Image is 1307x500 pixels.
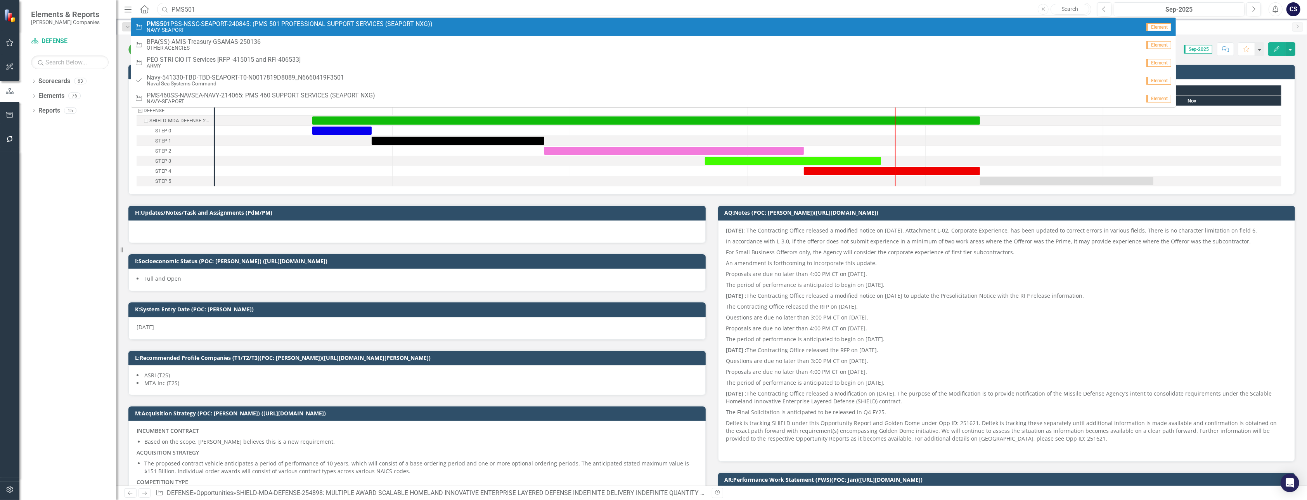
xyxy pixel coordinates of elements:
[137,156,214,166] div: STEP 3
[312,116,980,125] div: Task: Start date: 2025-06-17 End date: 2025-10-10
[68,93,81,99] div: 76
[135,355,702,361] h3: L:Recommended Profile Companies (T1/T2/T3)(POC: [PERSON_NAME])([URL][DOMAIN_NAME][PERSON_NAME])
[135,258,702,264] h3: I:Socioeconomic Status (POC: [PERSON_NAME]) ([URL][DOMAIN_NAME])
[1184,45,1212,54] span: Sep-2025
[31,37,109,46] a: DEFENSE
[372,137,544,145] div: Task: Start date: 2025-06-27 End date: 2025-07-27
[147,38,261,45] span: BPA(SS)-AMIS-Treasury-GSAMAS-250136
[135,410,702,416] h3: M:Acquisition Strategy (POC: [PERSON_NAME]) ([URL][DOMAIN_NAME])
[544,147,804,155] div: Task: Start date: 2025-07-27 End date: 2025-09-10
[147,63,301,69] small: ARMY
[144,372,170,379] span: ASRI (T2S)
[147,20,170,28] strong: PMS501
[137,106,214,116] div: Task: DEFENSE Start date: 2025-06-17 End date: 2025-06-18
[726,227,744,234] strong: [DATE]
[131,54,1176,71] a: PEO STRI CIO IT Services [RFP -415015 and RFI-406533]ARMYElement
[1114,2,1245,16] button: Sep-2025
[726,236,1287,247] p: In accordance with L-3.0, if the offeror does not submit experience in a minimum of two work area...
[147,27,433,33] small: NAVY-SEAPORT
[1117,5,1242,14] div: Sep-2025
[236,489,741,497] div: SHIELD-MDA-DEFENSE-254898: MULTIPLE AWARD SCALABLE HOMELAND INNOVATIVE ENTERPRISE LAYERED DEFENSE...
[726,269,1287,280] p: Proposals are due no later than 4:00 PM CT on [DATE].
[726,292,747,299] strong: [DATE] :
[131,18,1176,36] a: PMS501PSS-NSSC-SEAPORT-240845: (PMS 501 PROFESSIONAL SUPPORT SERVICES (SEAPORT NXG))NAVY-SEAPORTE...
[1286,2,1300,16] button: CS
[155,156,171,166] div: STEP 3
[1146,41,1171,49] span: Element
[128,43,140,56] img: Active
[135,306,702,312] h3: K:System Entry Date (POC: [PERSON_NAME])
[726,388,1287,407] p: The Contracting Office released a Modification on [DATE]. The purpose of the Modification is to p...
[1281,474,1299,492] div: Open Intercom Messenger
[726,407,1287,418] p: The Final Solicitation is anticipated to be released in Q4 FY25.
[725,210,1291,215] h3: AQ:Notes (POC: [PERSON_NAME])([URL][DOMAIN_NAME])
[149,116,211,126] div: SHIELD-MDA-DEFENSE-254898: MULTIPLE AWARD SCALABLE HOMELAND INNOVATIVE ENTERPRISE LAYERED DEFENSE...
[157,3,1091,16] input: Search ClearPoint...
[1103,96,1281,106] div: Nov
[726,418,1287,444] p: Deltek is tracking SHIELD under this Opportunity Report and Golden Dome under Opp ID: 251621. Del...
[147,99,375,104] small: NAVY-SEAPORT
[137,116,214,126] div: SHIELD-MDA-DEFENSE-254898: MULTIPLE AWARD SCALABLE HOMELAND INNOVATIVE ENTERPRISE LAYERED DEFENSE...
[155,176,171,186] div: STEP 5
[980,177,1153,185] div: Task: Start date: 2025-10-10 End date: 2025-11-09
[137,126,214,136] div: Task: Start date: 2025-06-17 End date: 2025-06-27
[1051,4,1089,15] a: Search
[726,290,1287,301] p: The Contracting Office released a modified notice on [DATE] to update the Presolicitation Notice ...
[131,89,1176,107] a: PMS460SS-NAVSEA-NAVY-214065: PMS 460 SUPPORT SERVICES (SEAPORT NXG)NAVY-SEAPORTElement
[1146,95,1171,102] span: Element
[137,176,214,186] div: Task: Start date: 2025-10-10 End date: 2025-11-09
[1146,77,1171,85] span: Element
[147,92,375,99] span: PMS460SS-NAVSEA-NAVY-214065: PMS 460 SUPPORT SERVICES (SEAPORT NXG)
[196,489,233,497] a: Opportunities
[137,323,154,331] span: [DATE]
[726,258,1287,269] p: An amendment is forthcoming to incorporate this update.
[135,210,702,215] h3: H:Updates/Notes/Task and Assignments (PdM/PM)
[31,56,109,69] input: Search Below...
[726,345,1287,356] p: The Contracting Office released the RFP on [DATE].
[137,116,214,126] div: Task: Start date: 2025-06-17 End date: 2025-10-10
[726,301,1287,312] p: The Contracting Office released the RFP on [DATE].
[147,74,344,81] span: Navy-541330-TBD-TBD-SEAPORT-T0-N0017819D8089_N6660419F3501
[137,146,214,156] div: STEP 2
[144,106,164,116] div: DEFENSE
[726,280,1287,290] p: The period of performance is anticipated to begin on [DATE].
[155,136,171,146] div: STEP 1
[726,247,1287,258] p: For Small Business Offerors only, the Agency will consider the corporate experience of first tier...
[4,9,17,23] img: ClearPoint Strategy
[131,71,1176,89] a: Navy-541330-TBD-TBD-SEAPORT-T0-N0017819D8089_N6660419F3501Naval Sea Systems CommandElement
[38,106,60,115] a: Reports
[144,379,179,387] span: MTA Inc (T2S)
[155,166,171,176] div: STEP 4
[147,45,261,51] small: OTHER AGENCIES
[725,477,1291,483] h3: AR:Performance Work Statement (PWS)(POC: Jan)([URL][DOMAIN_NAME])
[726,346,747,354] strong: [DATE] :
[804,167,980,175] div: Task: Start date: 2025-09-10 End date: 2025-10-10
[137,166,214,176] div: Task: Start date: 2025-09-10 End date: 2025-10-10
[64,107,76,114] div: 15
[155,126,171,136] div: STEP 0
[137,136,214,146] div: STEP 1
[726,356,1287,366] p: Questions are due no later than 3:00 PM CT on [DATE].
[147,56,301,63] span: PEO STRI CIO IT Services [RFP -415015 and RFI-406533]
[705,157,881,165] div: Task: Start date: 2025-08-24 End date: 2025-09-23
[726,312,1287,323] p: Questions are due no later than 3:00 PM CT on [DATE].
[726,377,1287,388] p: The period of performance is anticipated to begin on [DATE].
[726,334,1287,345] p: The period of performance is anticipated to begin on [DATE].
[726,227,1287,236] p: : The Contracting Office released a modified notice on [DATE]. Attachment L-02, Corporate Experie...
[147,21,433,28] span: PSS-NSSC-SEAPORT-240845: (PMS 501 PROFESSIONAL SUPPORT SERVICES (SEAPORT NXG))
[137,166,214,176] div: STEP 4
[38,92,64,101] a: Elements
[312,127,372,135] div: Task: Start date: 2025-06-17 End date: 2025-06-27
[38,77,70,86] a: Scorecards
[156,489,706,498] div: » »
[1146,23,1171,31] span: Element
[137,449,199,456] strong: ACQUISITION STRATEGY
[137,156,214,166] div: Task: Start date: 2025-08-24 End date: 2025-09-23
[144,460,698,475] p: The proposed contract vehicle anticipates a period of performance of 10 years, which will consist...
[726,366,1287,377] p: Proposals are due no later than 4:00 PM CT on [DATE].
[137,136,214,146] div: Task: Start date: 2025-06-27 End date: 2025-07-27
[74,78,87,85] div: 63
[144,438,698,446] p: Based on the scope, [PERSON_NAME] believes this is a new requirement.
[726,390,747,397] strong: [DATE] :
